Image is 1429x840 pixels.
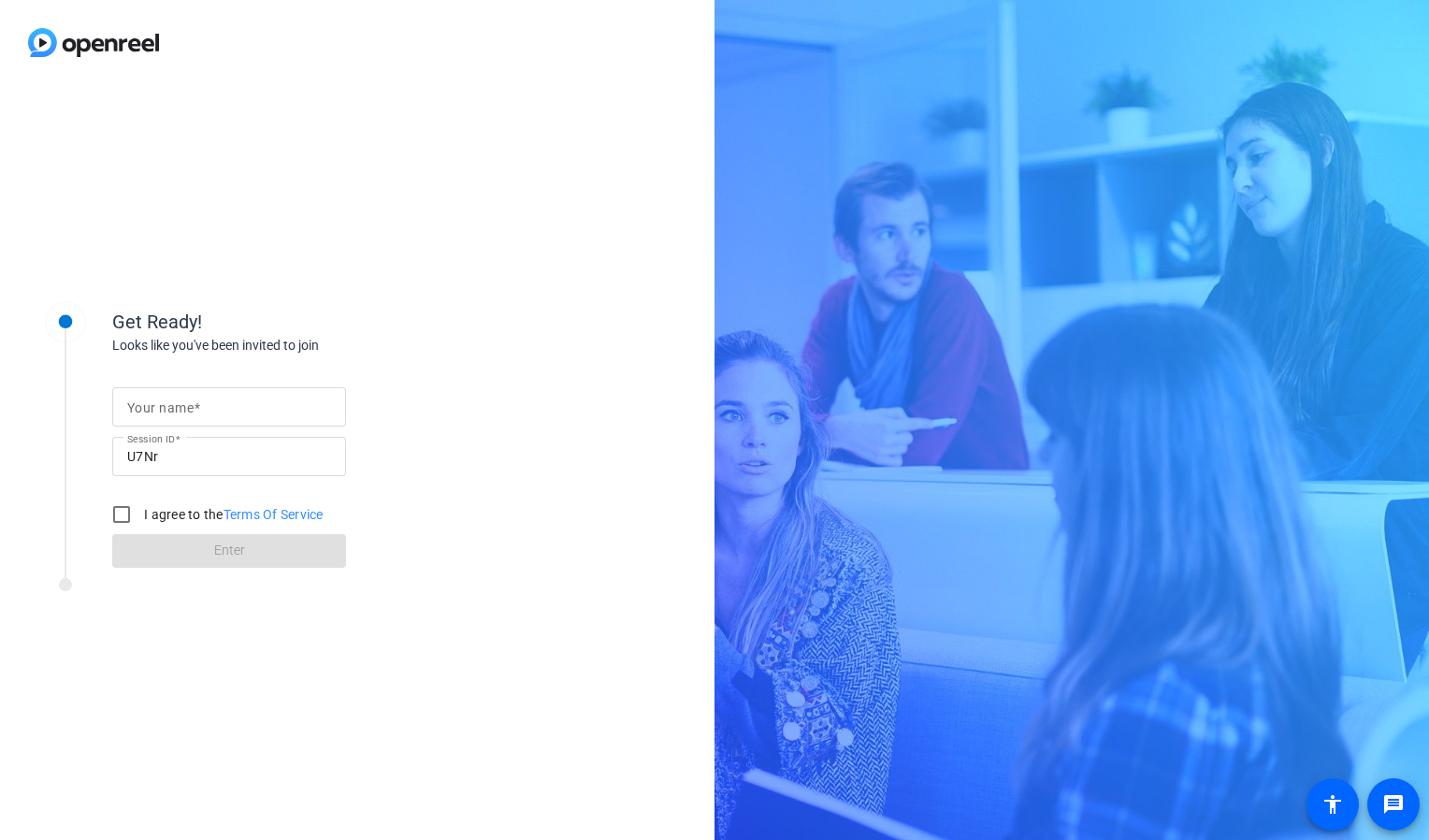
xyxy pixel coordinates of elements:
[224,507,324,522] a: Terms Of Service
[1321,793,1344,816] mat-icon: accessibility
[112,308,486,336] div: Get Ready!
[127,433,175,444] mat-label: Session ID
[112,336,486,355] div: Looks like you've been invited to join
[1382,793,1405,816] mat-icon: message
[127,400,194,415] mat-label: Your name
[140,505,324,524] label: I agree to the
